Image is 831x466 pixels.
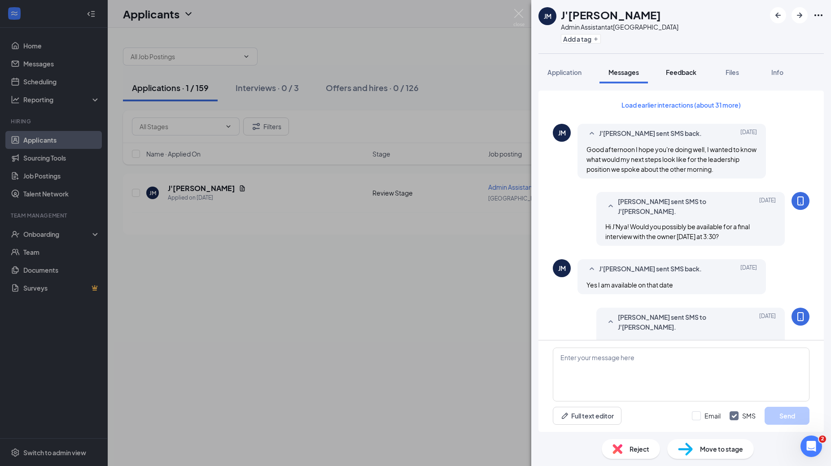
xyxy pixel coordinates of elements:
[794,10,805,21] svg: ArrowRight
[773,10,783,21] svg: ArrowLeftNew
[700,444,743,454] span: Move to stage
[618,312,735,332] span: [PERSON_NAME] sent SMS to J'[PERSON_NAME].
[813,10,824,21] svg: Ellipses
[759,312,776,332] span: [DATE]
[795,311,806,322] svg: MobileSms
[599,128,702,139] span: J'[PERSON_NAME] sent SMS back.
[593,36,599,42] svg: Plus
[608,68,639,76] span: Messages
[553,407,621,425] button: Full text editorPen
[819,436,826,443] span: 2
[605,201,616,212] svg: SmallChevronUp
[771,68,783,76] span: Info
[605,222,750,240] span: Hi J'Nya! Would you possibly be available for a final interview with the owner [DATE] at 3:30?
[586,128,597,139] svg: SmallChevronUp
[666,68,696,76] span: Feedback
[558,128,566,137] div: JM
[561,7,661,22] h1: J'[PERSON_NAME]
[765,407,809,425] button: Send
[792,7,808,23] button: ArrowRight
[614,98,748,112] button: Load earlier interactions (about 31 more)
[586,145,757,173] span: Good afternoon I hope you're doing well, I wanted to know what would my next steps look like for ...
[740,128,757,139] span: [DATE]
[605,317,616,327] svg: SmallChevronUp
[759,196,776,216] span: [DATE]
[770,7,786,23] button: ArrowLeftNew
[586,264,597,274] svg: SmallChevronUp
[605,338,739,346] span: Would you possibly be available at 3p instead?
[561,22,678,31] div: Admin Assistant at [GEOGRAPHIC_DATA]
[558,264,566,273] div: JM
[599,264,702,274] span: J'[PERSON_NAME] sent SMS back.
[618,196,735,216] span: [PERSON_NAME] sent SMS to J'[PERSON_NAME].
[726,68,739,76] span: Files
[561,34,601,44] button: PlusAdd a tag
[586,281,673,289] span: Yes I am available on that date
[795,196,806,206] svg: MobileSms
[544,12,551,21] div: JM
[800,436,822,457] iframe: Intercom live chat
[560,411,569,420] svg: Pen
[740,264,757,274] span: [DATE]
[547,68,582,76] span: Application
[630,444,649,454] span: Reject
